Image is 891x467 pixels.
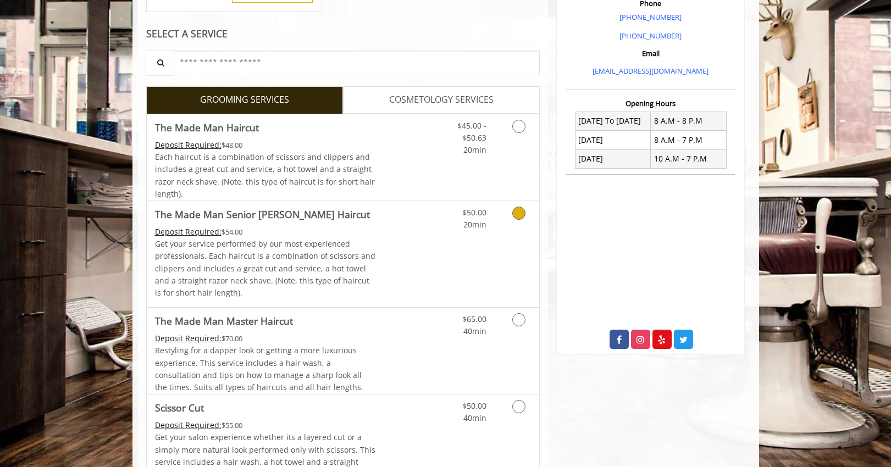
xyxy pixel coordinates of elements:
p: Get your service performed by our most experienced professionals. Each haircut is a combination o... [155,238,376,299]
span: This service needs some Advance to be paid before we block your appointment [155,420,222,430]
a: [PHONE_NUMBER] [619,12,682,22]
div: $54.00 [155,226,376,238]
div: $48.00 [155,139,376,151]
span: $50.00 [462,207,486,218]
span: Restyling for a dapper look or getting a more luxurious experience. This service includes a hair ... [155,345,363,392]
span: This service needs some Advance to be paid before we block your appointment [155,226,222,237]
span: 20min [463,144,486,155]
span: $65.00 [462,314,486,324]
span: This service needs some Advance to be paid before we block your appointment [155,333,222,343]
td: [DATE] [575,149,651,168]
a: [PHONE_NUMBER] [619,31,682,41]
span: COSMETOLOGY SERVICES [389,93,494,107]
td: [DATE] To [DATE] [575,112,651,130]
span: $45.00 - $50.63 [457,120,486,143]
span: $50.00 [462,401,486,411]
td: 10 A.M - 7 P.M [651,149,727,168]
td: 8 A.M - 7 P.M [651,131,727,149]
b: Scissor Cut [155,400,204,415]
a: [EMAIL_ADDRESS][DOMAIN_NAME] [593,66,709,76]
td: 8 A.M - 8 P.M [651,112,727,130]
b: The Made Man Master Haircut [155,313,293,329]
h3: Email [569,49,732,57]
div: SELECT A SERVICE [146,29,540,39]
h3: Opening Hours [566,99,735,107]
span: Each haircut is a combination of scissors and clippers and includes a great cut and service, a ho... [155,152,375,199]
span: This service needs some Advance to be paid before we block your appointment [155,140,222,150]
span: GROOMING SERVICES [200,93,289,107]
span: 40min [463,413,486,423]
td: [DATE] [575,131,651,149]
div: $70.00 [155,332,376,344]
span: 40min [463,326,486,336]
b: The Made Man Senior [PERSON_NAME] Haircut [155,207,370,222]
b: The Made Man Haircut [155,120,259,135]
span: 20min [463,219,486,230]
button: Service Search [146,51,174,75]
div: $55.00 [155,419,376,431]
